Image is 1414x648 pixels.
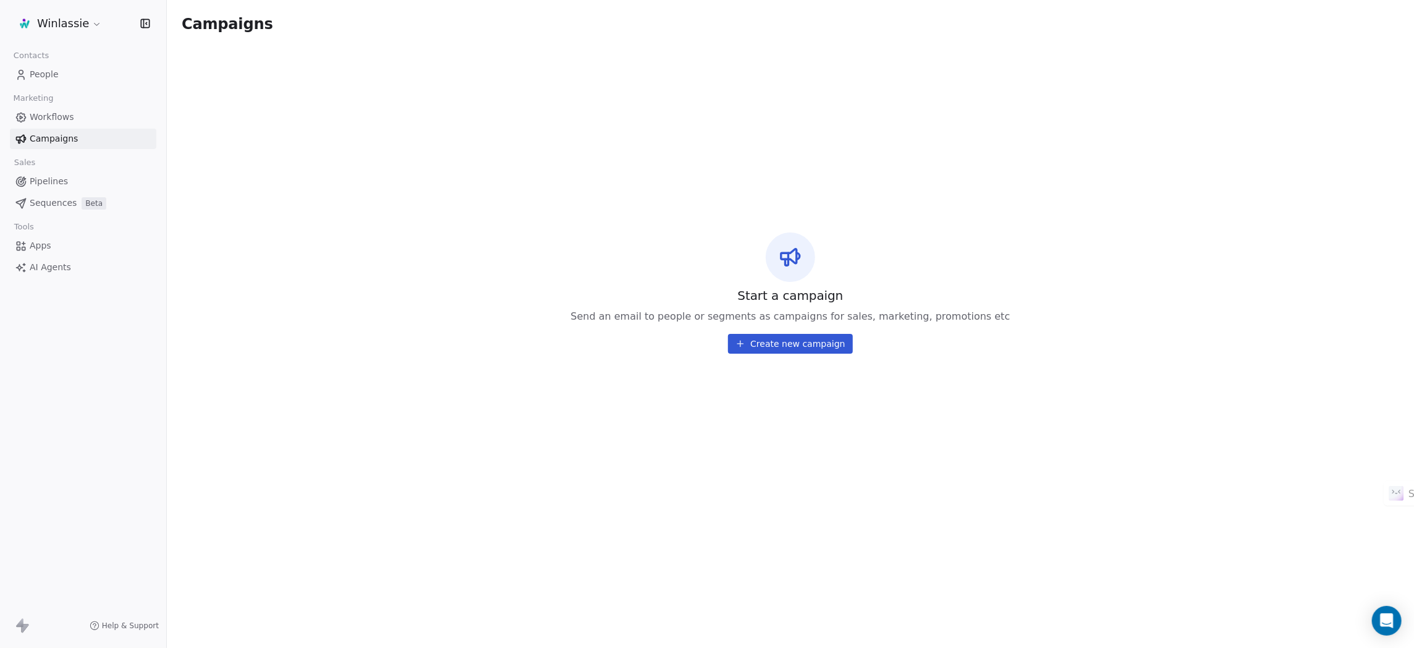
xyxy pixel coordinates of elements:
[32,32,140,42] div: Domaine: [DOMAIN_NAME]
[64,73,95,81] div: Domaine
[30,239,51,252] span: Apps
[10,257,156,278] a: AI Agents
[30,68,59,81] span: People
[35,20,61,30] div: v 4.0.25
[20,32,30,42] img: website_grey.svg
[728,334,852,354] button: Create new campaign
[140,72,150,82] img: tab_keywords_by_traffic_grey.svg
[17,16,32,31] img: Monogramme%20Winlassie_RVB_2%20COULEURS.png
[9,218,39,236] span: Tools
[182,15,273,32] span: Campaigns
[30,197,77,210] span: Sequences
[9,153,41,172] span: Sales
[50,72,60,82] img: tab_domain_overview_orange.svg
[30,175,68,188] span: Pipelines
[30,261,71,274] span: AI Agents
[154,73,189,81] div: Mots-clés
[10,236,156,256] a: Apps
[10,107,156,127] a: Workflows
[90,621,159,631] a: Help & Support
[10,64,156,85] a: People
[10,193,156,213] a: SequencesBeta
[1372,606,1402,636] div: Open Intercom Messenger
[8,46,54,65] span: Contacts
[102,621,159,631] span: Help & Support
[30,132,78,145] span: Campaigns
[8,89,59,108] span: Marketing
[15,13,104,34] button: Winlassie
[10,129,156,149] a: Campaigns
[37,15,89,32] span: Winlassie
[20,20,30,30] img: logo_orange.svg
[10,171,156,192] a: Pipelines
[738,287,844,304] span: Start a campaign
[571,309,1010,324] span: Send an email to people or segments as campaigns for sales, marketing, promotions etc
[82,197,106,210] span: Beta
[30,111,74,124] span: Workflows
